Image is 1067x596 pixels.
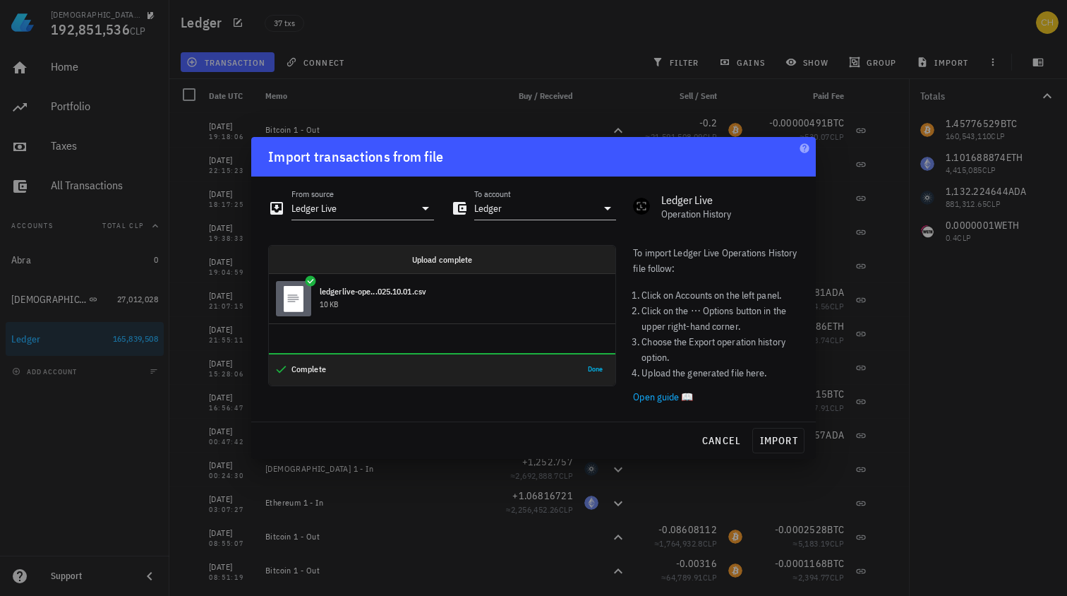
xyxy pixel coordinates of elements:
button: Done [582,361,608,378]
div: Upload complete [382,246,502,274]
div: ledgerlive-operations-2025.10.01.csv [320,286,426,297]
button: cancel [696,428,747,453]
div: Uppy Dashboard [268,245,616,386]
div: 10 KB [320,301,339,309]
div: Complete [269,353,328,386]
li: Choose the Export operation history option. [641,334,799,365]
label: From source [291,189,334,199]
div: Import transactions from file [268,145,443,168]
div: Operation History [661,208,799,220]
li: Upload the generated file here. [641,365,799,381]
span: import [759,434,798,447]
button: import [752,428,804,453]
p: To import Ledger Live Operations History file follow: [633,245,799,276]
a: Open guide 📖 [633,391,693,403]
div: Ledger Live [661,193,799,207]
li: Click on the ⋯ Options button in the upper right-hand corner. [641,303,799,334]
label: To account [474,189,511,199]
div: Complete [276,365,326,374]
span: cancel [701,434,742,447]
div: 100% [269,353,615,354]
li: Click on Accounts on the left panel. [641,287,799,303]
